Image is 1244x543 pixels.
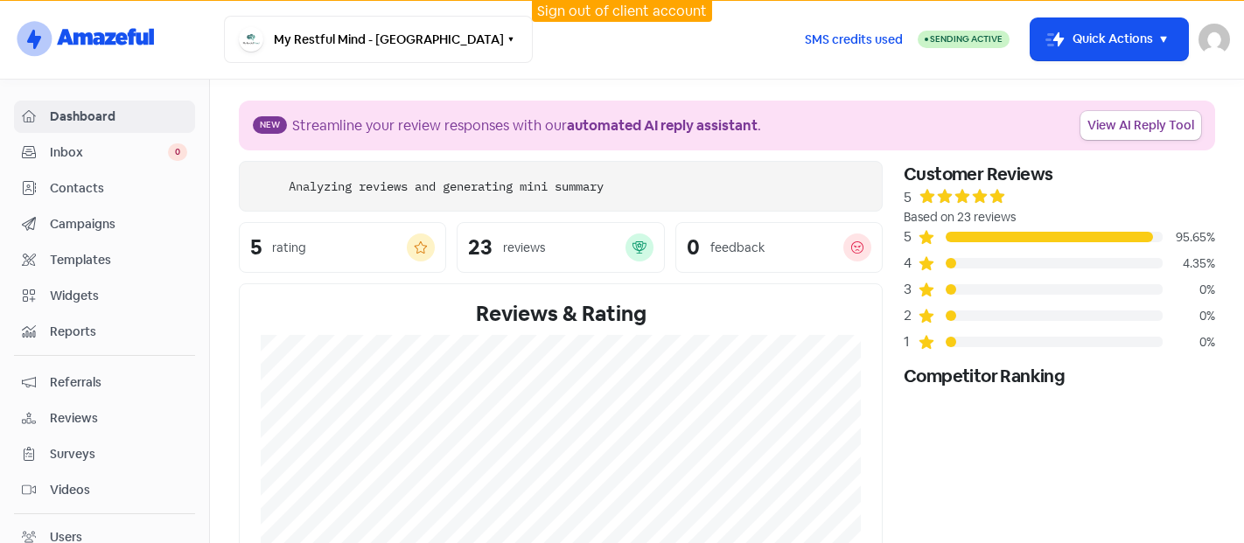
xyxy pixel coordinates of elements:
a: Widgets [14,280,195,312]
a: Inbox 0 [14,136,195,169]
span: Contacts [50,179,187,198]
div: 1 [904,331,918,352]
div: 0 [687,237,700,258]
span: Videos [50,481,187,499]
div: 0% [1163,333,1215,352]
span: 0 [168,143,187,161]
div: rating [272,239,306,257]
div: 0% [1163,281,1215,299]
div: Analyzing reviews and generating mini summary [289,178,604,196]
a: Surveys [14,438,195,470]
div: 0% [1163,307,1215,325]
a: View AI Reply Tool [1080,111,1201,140]
span: SMS credits used [805,31,903,49]
span: Reviews [50,409,187,428]
div: feedback [710,239,765,257]
img: User [1199,24,1230,55]
div: Streamline your review responses with our . [292,115,761,136]
div: 95.65% [1163,228,1215,247]
button: Quick Actions [1031,18,1188,60]
div: reviews [503,239,545,257]
div: 4 [904,253,918,274]
a: Dashboard [14,101,195,133]
a: Reports [14,316,195,348]
a: SMS credits used [790,29,918,47]
div: 4.35% [1163,254,1215,273]
div: 23 [468,237,493,258]
a: 23reviews [457,222,664,273]
a: Sending Active [918,29,1010,50]
a: 0feedback [675,222,883,273]
div: 5 [904,187,912,208]
a: Videos [14,474,195,506]
a: Reviews [14,402,195,435]
div: 3 [904,279,918,300]
span: Campaigns [50,215,187,233]
div: Competitor Ranking [904,363,1215,389]
span: Sending Active [930,33,1003,45]
span: Inbox [50,143,168,162]
span: New [253,116,287,134]
span: Reports [50,323,187,341]
div: 2 [904,305,918,326]
span: Dashboard [50,108,187,126]
a: Templates [14,244,195,276]
span: Widgets [50,287,187,305]
button: My Restful Mind - [GEOGRAPHIC_DATA] [224,16,533,63]
span: Templates [50,251,187,269]
a: Campaigns [14,208,195,240]
div: 5 [250,237,262,258]
a: Referrals [14,366,195,399]
a: 5rating [239,222,446,273]
b: automated AI reply assistant [567,116,758,135]
div: Based on 23 reviews [904,208,1215,226]
span: Referrals [50,373,187,392]
span: Surveys [50,445,187,463]
div: Reviews & Rating [261,298,861,330]
div: 5 [904,226,918,247]
div: Customer Reviews [904,161,1215,187]
a: Sign out of client account [537,2,707,20]
a: Contacts [14,172,195,205]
